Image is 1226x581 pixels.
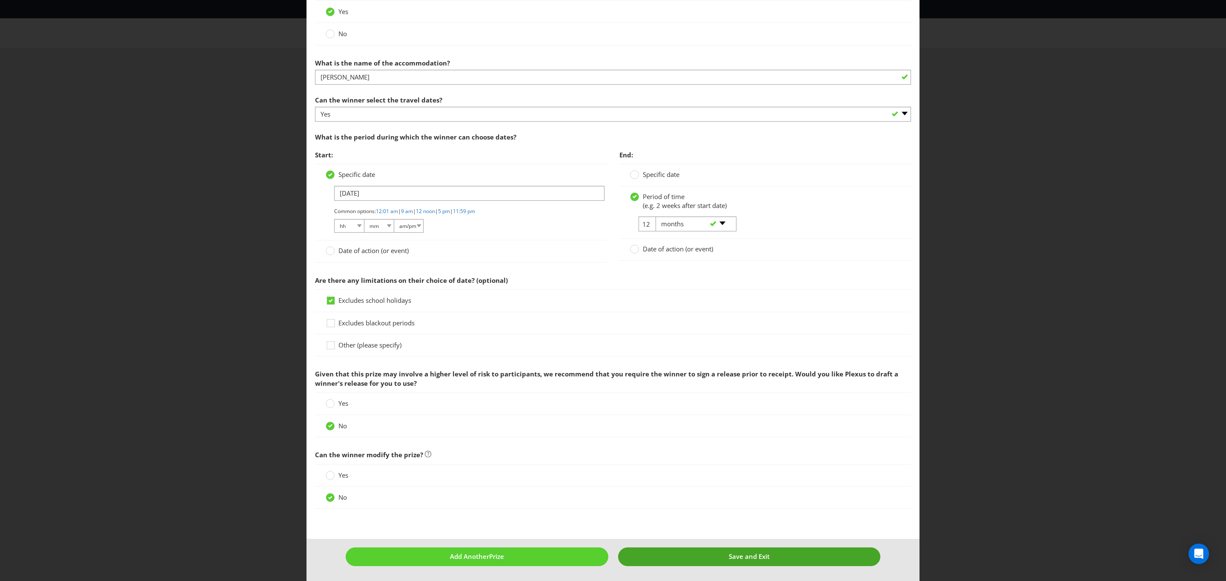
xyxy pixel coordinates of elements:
span: Date of action (or event) [338,246,409,255]
input: DD/MM/YY [334,186,604,201]
span: No [338,493,347,501]
span: | [398,208,401,215]
span: Yes [338,7,348,16]
a: 9 am [401,208,413,215]
span: No [338,422,347,430]
span: Excludes blackout periods [338,319,415,327]
a: 5 pm [438,208,450,215]
span: | [435,208,438,215]
span: Yes [338,399,348,407]
span: Date of action (or event) [643,245,713,253]
span: Are there any limitations on their choice of date? (optional) [315,276,508,285]
span: Save and Exit [729,552,770,561]
span: Yes [338,471,348,479]
span: Specific date [643,170,679,179]
span: What is the name of the accommodation? [315,59,450,67]
span: | [450,208,453,215]
span: Add Another [450,552,489,561]
span: | [413,208,416,215]
span: Period of time [643,192,685,201]
a: 11:59 pm [453,208,475,215]
span: Other (please specify) [338,341,401,349]
span: What is the period during which the winner can choose dates? [315,133,516,141]
div: Open Intercom Messenger [1189,544,1209,564]
span: Given that this prize may involve a higher level of risk to participants, we recommend that you r... [315,370,898,387]
span: Prize [489,552,504,561]
span: Start: [315,151,333,159]
button: Add AnotherPrize [346,547,608,566]
button: Save and Exit [618,547,881,566]
span: No [338,29,347,38]
span: Common options: [334,208,376,215]
span: Specific date [338,170,375,179]
a: 12:01 am [376,208,398,215]
a: 12 noon [416,208,435,215]
span: (e.g. 2 weeks after start date) [643,201,727,210]
span: End: [619,151,633,159]
span: Can the winner select the travel dates? [315,96,442,104]
span: Excludes school holidays [338,296,411,305]
span: Can the winner modify the prize? [315,450,423,459]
